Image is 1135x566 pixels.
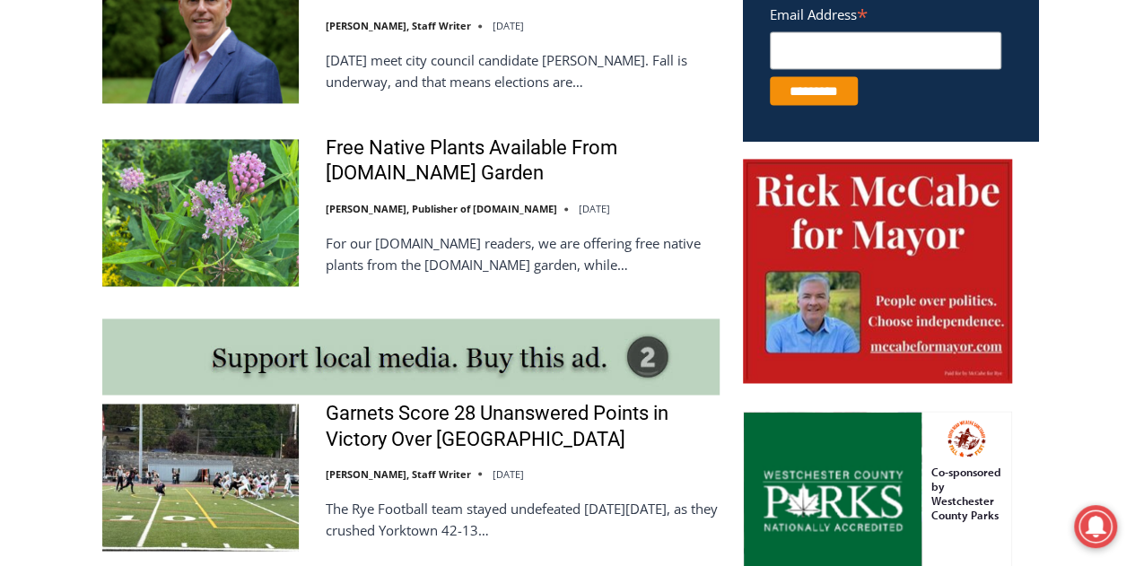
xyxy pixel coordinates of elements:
span: Intern @ [DOMAIN_NAME] [469,179,832,219]
img: support local media, buy this ad [102,318,720,395]
p: [DATE] meet city council candidate [PERSON_NAME]. Fall is underway, and that means elections are… [326,49,720,92]
img: s_800_29ca6ca9-f6cc-433c-a631-14f6620ca39b.jpeg [1,1,179,179]
time: [DATE] [493,466,524,480]
a: Free Native Plants Available From [DOMAIN_NAME] Garden [326,135,720,187]
img: Garnets Score 28 Unanswered Points in Victory Over Yorktown [102,404,299,551]
img: McCabe for Mayor [743,159,1012,383]
a: Garnets Score 28 Unanswered Points in Victory Over [GEOGRAPHIC_DATA] [326,400,720,451]
a: Intern @ [DOMAIN_NAME] [432,174,869,223]
div: Co-sponsored by Westchester County Parks [188,53,259,147]
time: [DATE] [493,19,524,32]
div: 1 [188,152,196,170]
a: [PERSON_NAME], Staff Writer [326,19,471,32]
h4: [PERSON_NAME] Read Sanctuary Fall Fest: [DATE] [14,180,239,222]
p: For our [DOMAIN_NAME] readers, we are offering free native plants from the [DOMAIN_NAME] garden, ... [326,232,720,275]
time: [DATE] [579,202,610,215]
a: [PERSON_NAME] Read Sanctuary Fall Fest: [DATE] [1,179,268,223]
a: [PERSON_NAME], Staff Writer [326,466,471,480]
div: "[PERSON_NAME] and I covered the [DATE] Parade, which was a really eye opening experience as I ha... [453,1,848,174]
p: The Rye Football team stayed undefeated [DATE][DATE], as they crushed Yorktown 42-13… [326,497,720,540]
img: Free Native Plants Available From MyRye.com Garden [102,139,299,286]
a: [PERSON_NAME], Publisher of [DOMAIN_NAME] [326,202,557,215]
div: / [201,152,205,170]
div: 6 [210,152,218,170]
